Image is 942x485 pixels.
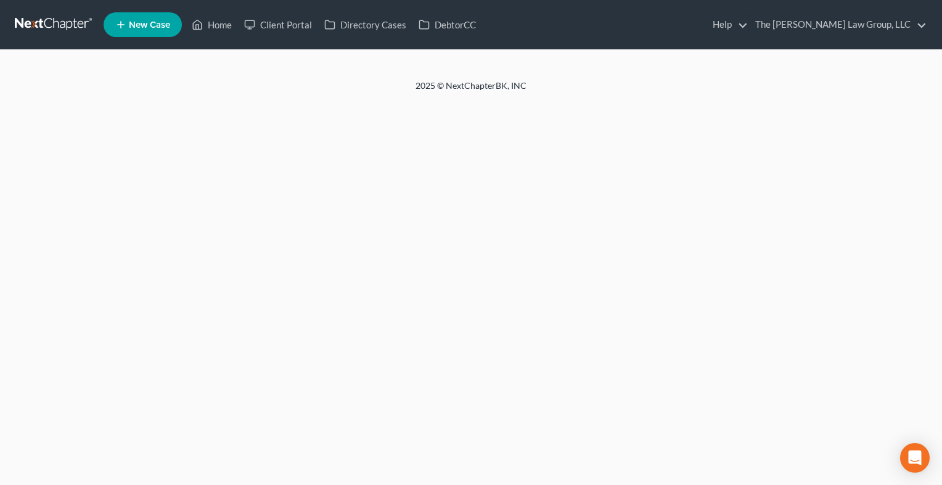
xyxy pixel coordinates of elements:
div: Open Intercom Messenger [900,443,930,473]
new-legal-case-button: New Case [104,12,182,37]
div: 2025 © NextChapterBK, INC [120,80,822,102]
a: Directory Cases [318,14,412,36]
a: Client Portal [238,14,318,36]
a: The [PERSON_NAME] Law Group, LLC [749,14,927,36]
a: DebtorCC [412,14,482,36]
a: Home [186,14,238,36]
a: Help [707,14,748,36]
